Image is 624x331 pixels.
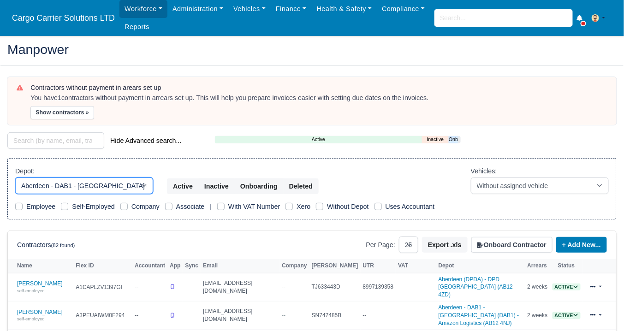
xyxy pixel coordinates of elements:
label: Xero [297,201,310,212]
th: VAT [396,259,436,273]
button: Deleted [283,178,319,194]
th: Arrears [525,259,550,273]
iframe: Chat Widget [578,287,624,331]
th: App [167,259,183,273]
input: Search (by name, email, transporter id) ... [7,132,104,149]
a: Active [553,284,581,290]
span: -- [282,284,285,290]
th: Depot [436,259,525,273]
small: self-employed [17,288,45,293]
td: -- [361,301,396,330]
h6: Contractors without payment in arears set up [30,84,607,92]
button: Hide Advanced search... [104,133,187,148]
span: -- [282,312,285,319]
button: Export .xls [422,237,468,253]
small: (82 found) [51,242,75,248]
label: Without Depot [327,201,368,212]
small: self-employed [17,316,45,321]
a: Aberdeen (DPDA) - DPD [GEOGRAPHIC_DATA] (AB12 4ZD) [439,276,513,298]
label: Self-Employed [72,201,115,212]
a: Onboarding [449,136,458,143]
td: -- [132,273,167,301]
span: | [210,203,212,210]
td: -- [132,301,167,330]
label: Per Page: [366,240,395,250]
a: Aberdeen - DAB1 - [GEOGRAPHIC_DATA] (DAB1) - Amazon Logistics (AB12 4NJ) [439,304,519,326]
label: Depot: [15,166,35,177]
td: [EMAIL_ADDRESS][DOMAIN_NAME] [201,301,279,330]
td: TJ633443D [309,273,361,301]
th: [PERSON_NAME] [309,259,361,273]
label: Company [131,201,160,212]
a: Reports [119,18,155,36]
td: 2 weeks [525,301,550,330]
label: Employee [26,201,55,212]
td: 2 weeks [525,273,550,301]
label: With VAT Number [228,201,280,212]
a: + Add New... [556,237,607,253]
th: Name [8,259,73,273]
a: [PERSON_NAME] self-employed [17,309,71,322]
th: Flex ID [73,259,132,273]
th: Accountant [132,259,167,273]
h2: Manpower [7,43,617,56]
a: Inactive [422,136,449,143]
input: Search... [434,9,573,27]
button: Onboarding [234,178,284,194]
a: Active [215,136,422,143]
button: Show contractors » [30,106,94,119]
div: You have contractors without payment in arrears set up. This will help you prepare invoices easie... [30,94,607,103]
a: Active [553,312,581,319]
label: Associate [176,201,205,212]
button: Inactive [198,178,235,194]
label: Vehicles: [471,166,497,177]
span: Active [553,284,581,290]
a: Cargo Carrier Solutions LTD [7,9,119,27]
button: Onboard Contractor [471,237,553,253]
td: SN747485B [309,301,361,330]
strong: 1 [58,94,61,101]
th: UTR [361,259,396,273]
th: Email [201,259,279,273]
div: + Add New... [553,237,607,253]
th: Sync [183,259,201,273]
th: Company [279,259,309,273]
th: Status [550,259,583,273]
td: A1CAPLZV1397GI [73,273,132,301]
div: Manpower [0,35,624,65]
td: [EMAIL_ADDRESS][DOMAIN_NAME] [201,273,279,301]
a: [PERSON_NAME] self-employed [17,280,71,294]
button: Active [167,178,199,194]
td: 8997139358 [361,273,396,301]
label: Uses Accountant [386,201,435,212]
td: A3PEUAIWM0F294 [73,301,132,330]
h6: Contractors [17,241,75,249]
